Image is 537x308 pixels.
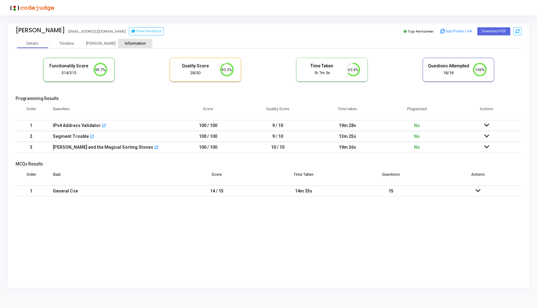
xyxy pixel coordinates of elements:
[129,27,164,35] button: View Feedback
[452,103,521,120] th: Actions
[48,63,90,69] h5: Functionality Score
[16,96,521,101] h5: Programming Results
[59,41,74,46] div: Timeline
[301,70,343,76] div: 1h 7m 5s
[16,120,47,131] td: 1
[173,103,243,120] th: Score
[312,120,382,131] td: 19m 28s
[428,63,469,69] h5: Questions Attempted
[414,134,420,139] span: No
[154,146,158,150] mat-icon: open_in_new
[414,123,420,128] span: No
[434,168,521,186] th: Actions
[173,142,243,153] td: 100 / 100
[347,168,434,186] th: Questions
[16,27,65,34] div: [PERSON_NAME]
[173,120,243,131] td: 100 / 100
[26,41,39,46] div: Details
[16,168,47,186] th: Order
[243,103,312,120] th: Quality Score
[102,124,106,128] mat-icon: open_in_new
[438,27,474,36] button: Copy Public Link
[118,41,152,46] div: Information
[16,186,47,197] td: 1
[47,168,173,186] th: Quiz
[243,131,312,142] td: 9 / 10
[68,29,126,34] div: [EMAIL_ADDRESS][DOMAIN_NAME]
[47,103,173,120] th: Question
[173,131,243,142] td: 100 / 100
[173,168,260,186] th: Score
[382,103,452,120] th: Plagiarized
[477,27,510,35] button: Download PDF
[48,70,90,76] div: 314/315
[53,120,101,131] div: IPv4 Address Validator
[243,120,312,131] td: 9 / 10
[16,161,521,167] h5: MCQs Results
[90,135,94,139] mat-icon: open_in_new
[53,131,89,142] div: Segment Trouble
[8,2,54,14] img: logo
[84,41,118,46] div: [PERSON_NAME]
[16,142,47,153] td: 3
[414,145,420,150] span: No
[175,70,216,76] div: 28/30
[260,168,347,186] th: Time Taken
[243,142,312,153] td: 10 / 10
[53,142,153,152] div: [PERSON_NAME] and the Magical Sorting Stones
[408,29,434,34] span: Top Performer
[301,63,343,69] h5: Time Taken
[312,142,382,153] td: 19m 36s
[266,186,341,196] div: 14m 35s
[16,131,47,142] td: 2
[428,70,469,76] div: 18/18
[53,186,167,196] div: General Cse
[312,131,382,142] td: 13m 25s
[173,186,260,197] td: 14 / 15
[16,103,47,120] th: Order
[312,103,382,120] th: Time taken
[175,63,216,69] h5: Quality Score
[347,186,434,197] td: 15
